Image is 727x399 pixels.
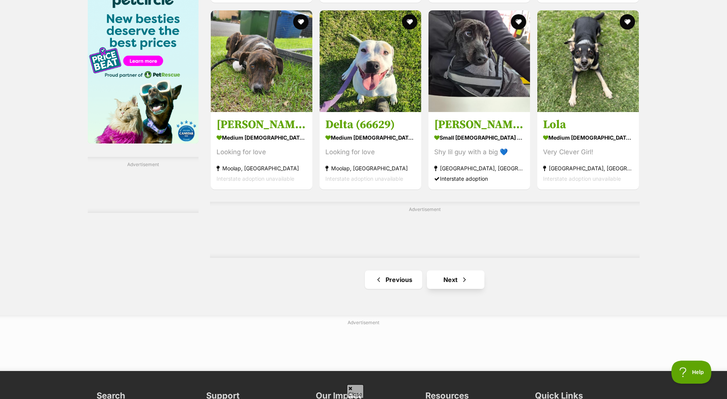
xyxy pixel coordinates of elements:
button: favourite [620,14,635,30]
a: Next page [427,270,484,289]
button: favourite [293,14,309,30]
iframe: Help Scout Beacon - Open [671,361,712,384]
img: Jett 🚀 - Poodle (Miniature) Dog [428,10,530,112]
h3: Delta (66629) [325,117,415,132]
h3: [PERSON_NAME] 🚀 [434,117,524,132]
h3: Lola [543,117,633,132]
strong: Moolap, [GEOGRAPHIC_DATA] [217,163,307,173]
img: Luna (66121) - Staffordshire Bull Terrier Dog [211,10,312,112]
img: Lola - Kelpie x Border Collie Dog [537,10,639,112]
a: Previous page [365,270,422,289]
h3: [PERSON_NAME] (66121) [217,117,307,132]
strong: [GEOGRAPHIC_DATA], [GEOGRAPHIC_DATA] [543,163,633,173]
strong: medium [DEMOGRAPHIC_DATA] Dog [543,132,633,143]
div: Advertisement [210,202,640,258]
button: favourite [511,14,526,30]
a: [PERSON_NAME] 🚀 small [DEMOGRAPHIC_DATA] Dog Shy lil guy with a big 💙 [GEOGRAPHIC_DATA], [GEOGRAP... [428,112,530,190]
div: Advertisement [88,157,199,213]
span: Interstate adoption unavailable [325,175,403,182]
div: Very Clever Girl! [543,147,633,157]
span: Interstate adoption unavailable [217,175,294,182]
img: Delta (66629) - American Staffordshire Terrier Dog [320,10,421,112]
strong: Moolap, [GEOGRAPHIC_DATA] [325,163,415,173]
div: Interstate adoption [434,173,524,184]
div: Looking for love [217,147,307,157]
div: Looking for love [325,147,415,157]
span: Interstate adoption unavailable [543,175,621,182]
div: Shy lil guy with a big 💙 [434,147,524,157]
a: Lola medium [DEMOGRAPHIC_DATA] Dog Very Clever Girl! [GEOGRAPHIC_DATA], [GEOGRAPHIC_DATA] Interst... [537,112,639,190]
nav: Pagination [210,270,640,289]
button: favourite [402,14,417,30]
strong: [GEOGRAPHIC_DATA], [GEOGRAPHIC_DATA] [434,163,524,173]
strong: medium [DEMOGRAPHIC_DATA] Dog [217,132,307,143]
span: Close [347,384,364,398]
a: Delta (66629) medium [DEMOGRAPHIC_DATA] Dog Looking for love Moolap, [GEOGRAPHIC_DATA] Interstate... [320,112,421,190]
a: [PERSON_NAME] (66121) medium [DEMOGRAPHIC_DATA] Dog Looking for love Moolap, [GEOGRAPHIC_DATA] In... [211,112,312,190]
strong: medium [DEMOGRAPHIC_DATA] Dog [325,132,415,143]
strong: small [DEMOGRAPHIC_DATA] Dog [434,132,524,143]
